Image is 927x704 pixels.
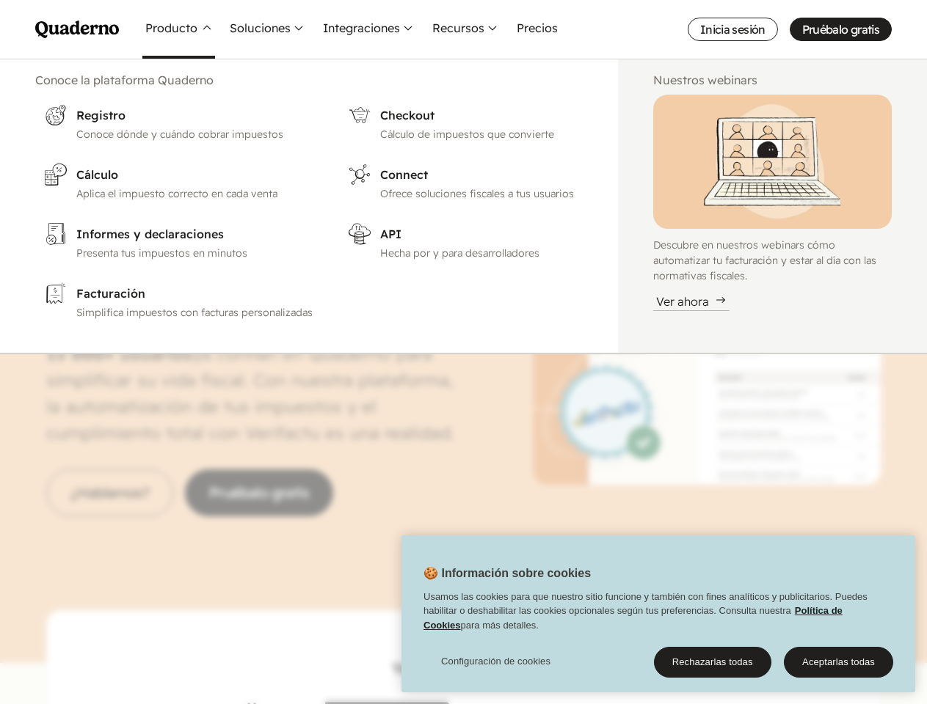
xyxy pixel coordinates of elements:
p: Simplifica impuestos con facturas personalizadas [76,305,313,320]
a: Illustration of Qoodle giving a webinarDescubre en nuestros webinars cómo automatizar tu facturac... [653,95,892,311]
h3: Facturación [76,285,313,302]
div: Cookie banner [401,535,915,692]
a: ConnectOfrece soluciones fiscales a tus usuarios [339,154,583,210]
button: Rechazarlas todas [654,647,771,678]
p: Conoce dónde y cuándo cobrar impuestos [76,127,313,142]
a: FacturaciónSimplifica impuestos con facturas personalizadas [35,273,321,329]
div: Ver ahora [653,293,730,311]
h3: Cálculo [76,166,313,183]
a: RegistroConoce dónde y cuándo cobrar impuestos [35,95,321,151]
a: CálculoAplica el impuesto correcto en cada venta [35,154,321,210]
h3: Informes y declaraciones [76,225,313,243]
div: 🍪 Información sobre cookies [401,535,915,692]
h2: 🍪 Información sobre cookies [401,565,591,590]
h3: Checkout [380,106,574,124]
p: Presenta tus impuestos en minutos [76,246,313,261]
img: Illustration of Qoodle giving a webinar [653,95,892,229]
h3: API [380,225,574,243]
button: Aceptarlas todas [784,647,893,678]
h2: Conoce la plataforma Quaderno [35,71,583,89]
button: Configuración de cookies [423,647,568,676]
h2: Nuestros webinars [653,71,892,89]
div: Usamos las cookies para que nuestro sitio funcione y también con fines analíticos y publicitarios... [401,590,915,640]
p: Ofrece soluciones fiscales a tus usuarios [380,186,574,202]
a: Política de Cookies [423,605,843,631]
p: Descubre en nuestros webinars cómo automatizar tu facturación y estar al día con las normativas f... [653,238,892,284]
p: Aplica el impuesto correcto en cada venta [76,186,313,202]
a: Pruébalo gratis [790,18,892,41]
h3: Connect [380,166,574,183]
p: Cálculo de impuestos que convierte [380,127,574,142]
a: APIHecha por y para desarrolladores [339,213,583,270]
a: Informes y declaracionesPresenta tus impuestos en minutos [35,213,321,270]
p: Hecha por y para desarrolladores [380,246,574,261]
h3: Registro [76,106,313,124]
a: CheckoutCálculo de impuestos que convierte [339,95,583,151]
a: Inicia sesión [688,18,778,41]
